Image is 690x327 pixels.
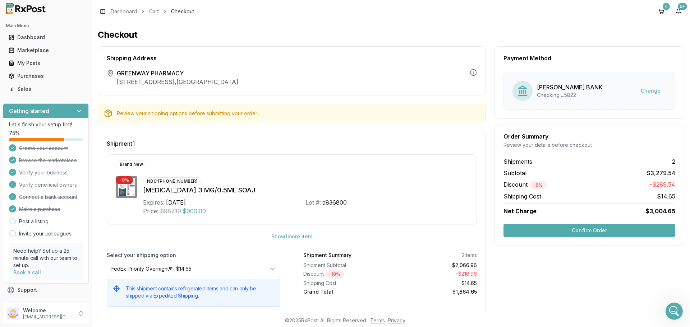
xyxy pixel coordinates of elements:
iframe: Intercom live chat [666,303,683,320]
div: Sales [9,85,83,93]
span: Verify your business [19,169,68,176]
h5: This shipment contains refrigerated items and can only be shipped via Expedited Shipping. [126,285,274,299]
a: Dashboard [111,8,137,15]
span: 75 % [9,130,20,137]
span: Connect a bank account [19,193,77,201]
button: 4 [655,6,667,17]
div: Shipment Subtotal [303,262,387,269]
span: Discount [503,181,547,188]
a: Terms [370,317,385,323]
div: My Posts [9,60,83,67]
div: Review your shipping options before submitting your order. [117,110,480,117]
span: Verify beneficial owners [19,181,77,188]
div: Marketplace [9,47,83,54]
p: [STREET_ADDRESS] , [GEOGRAPHIC_DATA] [117,78,238,86]
span: $3,004.65 [645,207,675,215]
div: [MEDICAL_DATA] 3 MG/0.5ML SOAJ [143,185,468,195]
div: Discount [303,270,387,278]
nav: breadcrumb [111,8,194,15]
span: 2 [672,157,675,166]
span: Net Charge [503,207,537,215]
div: Purchases [9,73,83,80]
div: - 10 % [325,270,344,278]
label: Select your shipping option [107,252,280,259]
button: Marketplace [3,45,89,56]
a: Purchases [6,70,86,83]
div: Shipment Summary [303,252,351,259]
div: $14.65 [393,280,477,287]
button: Dashboard [3,32,89,43]
h3: Getting started [9,107,49,115]
span: Browse the marketplace [19,157,77,164]
div: NDC: [PHONE_NUMBER] [143,177,202,185]
p: Need help? Set up a 25 minute call with our team to set up. [13,247,78,269]
div: 4 [663,3,670,10]
div: Shipping Address [107,55,477,61]
img: RxPost Logo [3,3,49,14]
a: Dashboard [6,31,86,44]
span: GREENWAY PHARMACY [117,69,238,78]
div: 9+ [678,3,687,10]
img: User avatar [7,308,19,319]
div: Expires: [143,198,165,207]
button: My Posts [3,57,89,69]
p: Let's finish your setup first! [9,121,83,128]
div: $2,066.96 [393,262,477,269]
div: Payment Method [503,55,675,61]
div: [PERSON_NAME] BANK [537,83,603,92]
button: Show1more item [266,230,318,243]
div: Dashboard [9,34,83,41]
button: Sales [3,83,89,95]
button: 9+ [673,6,684,17]
a: Privacy [388,317,405,323]
div: Order Summary [503,134,675,139]
span: $900.00 [183,207,206,215]
span: Feedback [17,299,42,307]
a: Cart [149,8,159,15]
span: -$289.54 [650,180,675,189]
div: Lot #: [305,198,321,207]
p: [EMAIL_ADDRESS][DOMAIN_NAME] [23,314,73,320]
button: Purchases [3,70,89,82]
a: Sales [6,83,86,95]
div: Brand New [116,160,147,168]
div: Review your details before checkout [503,141,675,149]
span: Create your account [19,145,68,152]
button: Change [635,84,666,97]
div: Shipping Cost [303,280,387,287]
span: $14.65 [657,192,675,201]
span: Shipments [503,157,532,166]
a: Marketplace [6,44,86,57]
div: Grand Total [303,288,387,295]
button: Feedback [3,296,89,309]
div: - 9 % [529,181,547,189]
span: Checkout [171,8,194,15]
div: Checking ...5822 [537,92,603,99]
a: Invite your colleagues [19,230,72,237]
span: Make a purchase [19,206,60,213]
span: $987.19 [160,207,181,215]
h2: Main Menu [6,23,86,29]
a: My Posts [6,57,86,70]
div: $1,864.65 [393,288,477,295]
button: Support [3,284,89,296]
div: Price: [143,207,158,215]
span: $3,279.54 [647,169,675,177]
span: Shipping Cost [503,192,541,201]
div: 2 items [462,252,477,259]
div: - 9 % [116,176,133,184]
h1: Checkout [98,29,684,41]
button: Confirm Order [503,224,675,237]
div: - $216.96 [393,270,477,278]
span: Shipment 1 [107,141,135,146]
span: Subtotal [503,169,526,177]
div: [DATE] [166,198,186,207]
a: Post a listing [19,218,49,225]
a: Book a call [13,269,41,275]
div: d836800 [322,198,347,207]
img: Trulicity 3 MG/0.5ML SOAJ [116,176,137,198]
p: Welcome [23,307,73,314]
